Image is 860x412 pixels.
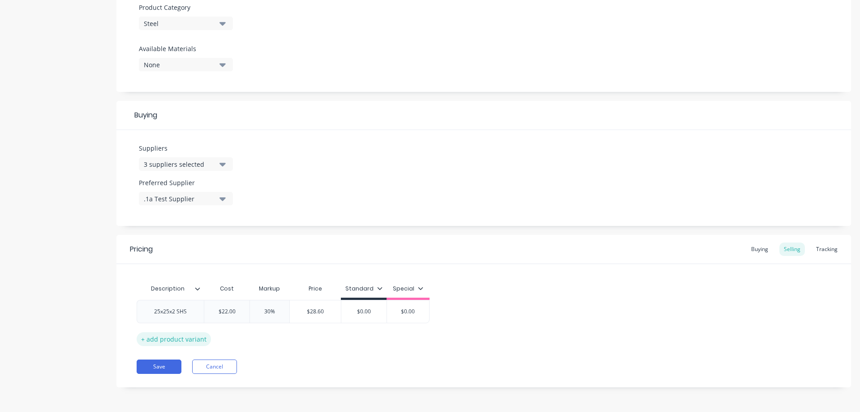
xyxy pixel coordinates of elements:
[779,243,805,256] div: Selling
[345,285,383,293] div: Standard
[139,157,233,171] button: 3 suppliers selected
[139,178,233,187] label: Preferred Supplier
[139,44,233,53] label: Available Materials
[137,278,198,300] div: Description
[144,19,215,28] div: Steel
[147,306,194,317] div: 25x25x2 SHS
[192,360,237,374] button: Cancel
[139,58,233,71] button: None
[812,243,842,256] div: Tracking
[144,160,215,169] div: 3 suppliers selected
[130,244,153,255] div: Pricing
[116,101,851,130] div: Buying
[386,300,430,323] div: $0.00
[144,60,215,69] div: None
[289,280,341,298] div: Price
[204,300,249,323] div: $22.00
[137,332,211,346] div: + add product variant
[137,300,430,323] div: 25x25x2 SHS$22.0030%$28.60$0.00$0.00
[139,3,228,12] label: Product Category
[137,360,181,374] button: Save
[290,300,341,323] div: $28.60
[249,280,289,298] div: Markup
[341,300,387,323] div: $0.00
[139,192,233,205] button: .1a Test Supplier
[247,300,292,323] div: 30%
[747,243,773,256] div: Buying
[144,194,215,204] div: .1a Test Supplier
[137,280,204,298] div: Description
[139,143,233,153] label: Suppliers
[393,285,423,293] div: Special
[139,17,233,30] button: Steel
[204,280,249,298] div: Cost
